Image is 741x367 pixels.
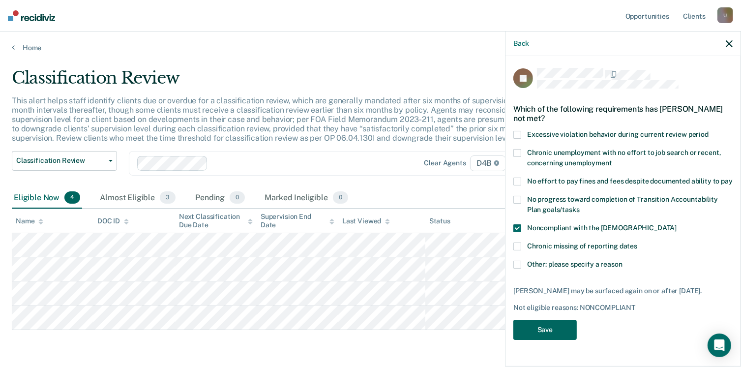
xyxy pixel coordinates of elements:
[429,217,450,225] div: Status
[98,187,178,209] div: Almost Eligible
[333,191,348,204] span: 0
[179,213,253,229] div: Next Classification Due Date
[527,177,733,185] span: No effort to pay fines and fees despite documented ability to pay
[527,149,721,167] span: Chronic unemployment with no effort to job search or recent, concerning unemployment
[527,260,622,268] span: Other: please specify a reason
[513,287,733,295] div: [PERSON_NAME] may be surfaced again on or after [DATE].
[12,43,729,52] a: Home
[527,195,718,214] span: No progress toward completion of Transition Accountability Plan goals/tasks
[527,242,637,250] span: Chronic missing of reporting dates
[97,217,129,225] div: DOC ID
[513,96,733,131] div: Which of the following requirements has [PERSON_NAME] not met?
[470,155,506,171] span: D4B
[513,304,733,312] div: Not eligible reasons: NONCOMPLIANT
[424,159,466,167] div: Clear agents
[261,213,334,229] div: Supervision End Date
[160,191,176,204] span: 3
[342,217,390,225] div: Last Viewed
[263,187,350,209] div: Marked Ineligible
[527,130,709,138] span: Excessive violation behavior during current review period
[8,10,55,21] img: Recidiviz
[12,68,567,96] div: Classification Review
[16,156,105,165] span: Classification Review
[16,217,43,225] div: Name
[64,191,80,204] span: 4
[527,224,677,232] span: Noncompliant with the [DEMOGRAPHIC_DATA]
[708,334,731,357] div: Open Intercom Messenger
[513,320,577,340] button: Save
[193,187,247,209] div: Pending
[513,39,529,48] button: Back
[230,191,245,204] span: 0
[12,96,561,143] p: This alert helps staff identify clients due or overdue for a classification review, which are gen...
[717,7,733,23] div: U
[12,187,82,209] div: Eligible Now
